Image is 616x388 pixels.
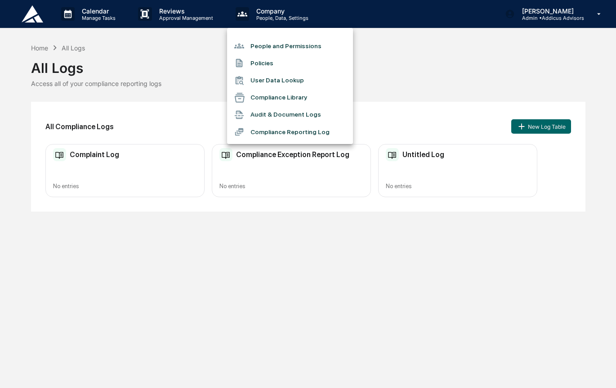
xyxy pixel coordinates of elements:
[227,106,353,123] li: Audit & Document Logs
[227,54,353,72] li: Policies
[227,89,353,106] li: Compliance Library
[227,37,353,54] li: People and Permissions
[587,358,612,383] iframe: Open customer support
[227,72,353,89] li: User Data Lookup
[227,123,353,140] li: Compliance Reporting Log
